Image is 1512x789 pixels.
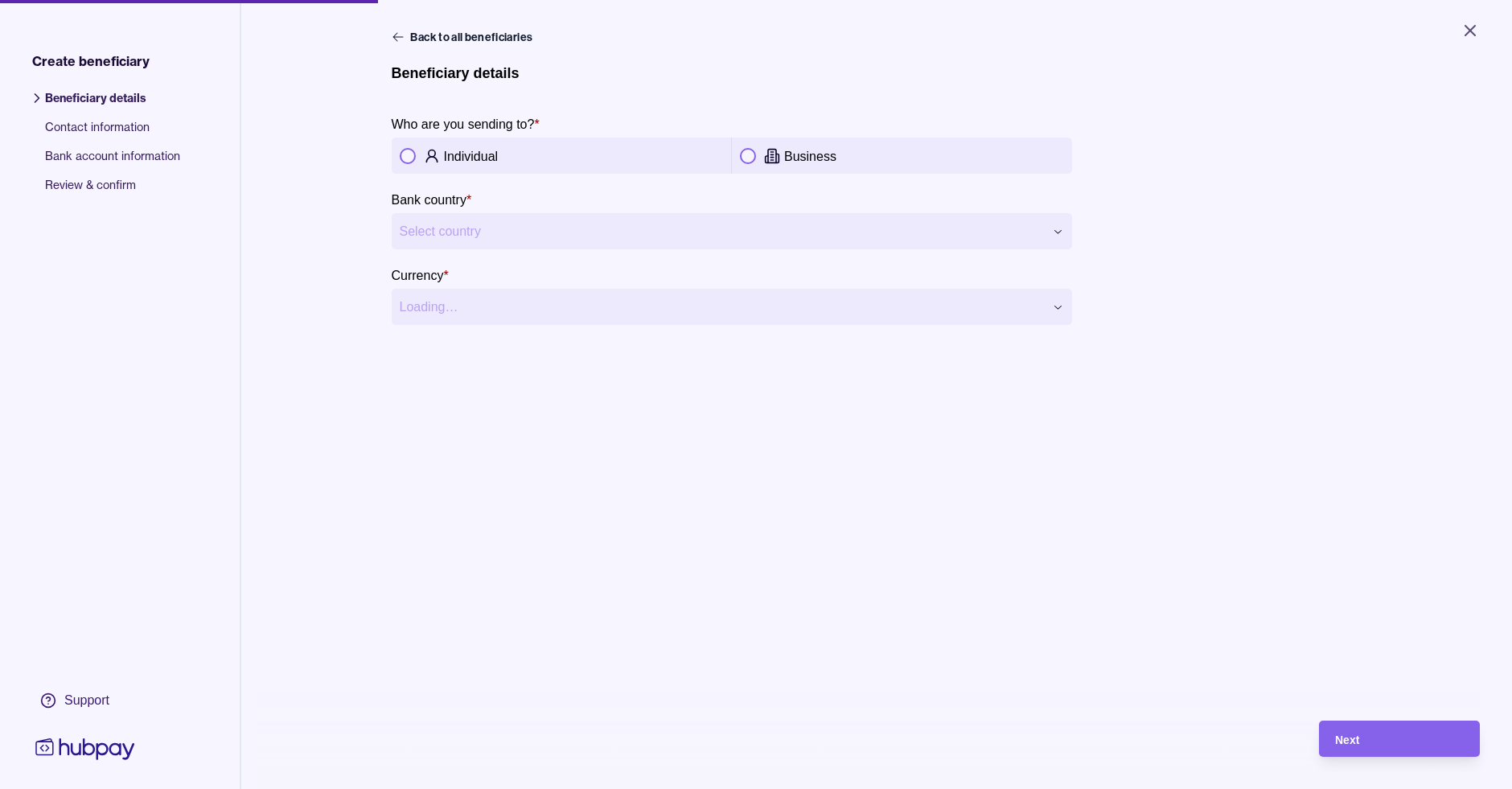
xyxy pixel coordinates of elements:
[32,684,138,717] a: Support
[392,269,444,282] p: Currency
[444,150,499,163] p: Individual
[1319,721,1480,757] button: Next
[392,193,466,207] p: Bank country
[45,90,180,119] span: Beneficiary details
[45,119,180,148] span: Contact information
[45,148,180,177] span: Bank account information
[784,150,836,163] p: Business
[64,692,109,709] div: Support
[392,265,449,285] label: Currency
[392,114,540,134] label: Who are you sending to?
[1335,734,1359,746] span: Next
[392,64,520,82] h1: Beneficiary details
[45,177,180,206] span: Review & confirm
[392,117,535,131] p: Who are you sending to?
[32,51,150,71] span: Create beneficiary
[392,190,472,209] label: Bank country
[1441,13,1499,48] button: Close
[392,29,536,45] button: Back to all beneficiaries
